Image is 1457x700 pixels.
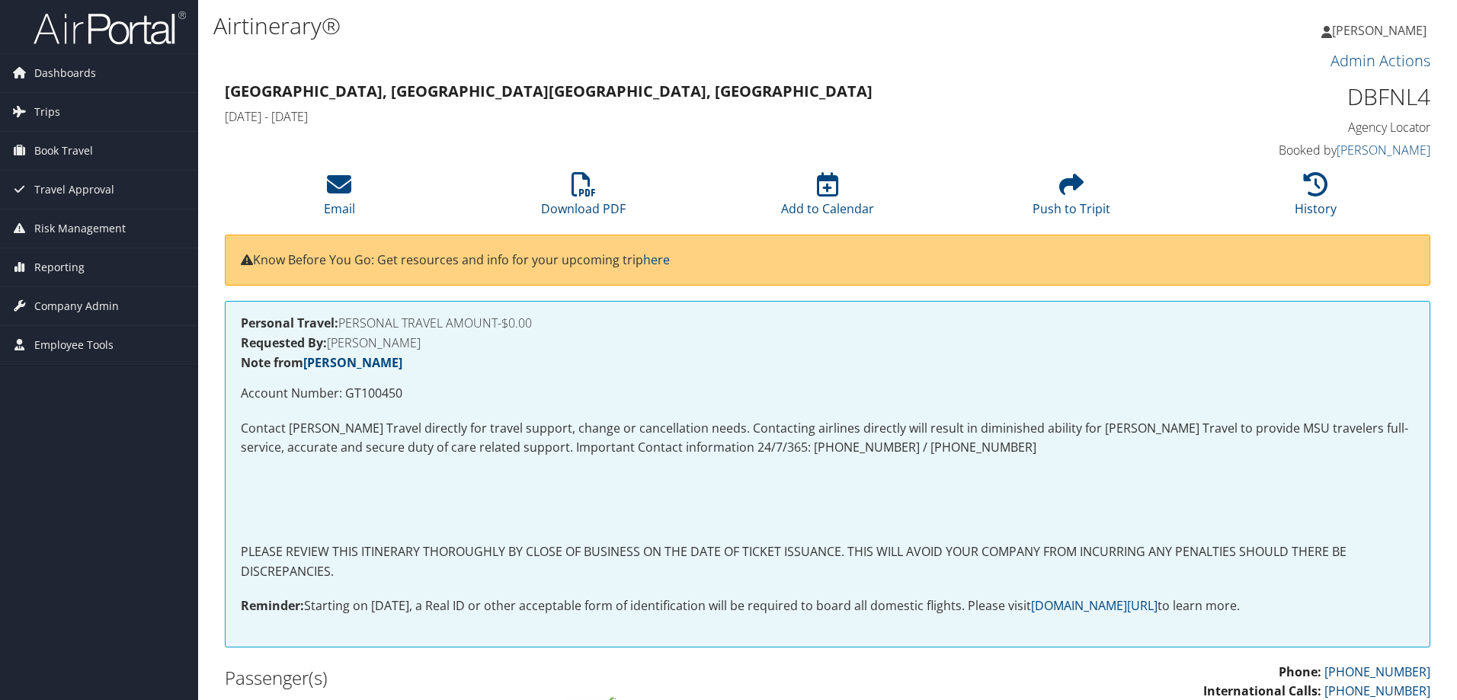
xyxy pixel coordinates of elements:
[225,81,873,101] strong: [GEOGRAPHIC_DATA], [GEOGRAPHIC_DATA] [GEOGRAPHIC_DATA], [GEOGRAPHIC_DATA]
[303,354,402,371] a: [PERSON_NAME]
[1295,181,1337,217] a: History
[1146,119,1430,136] h4: Agency Locator
[241,597,304,614] strong: Reminder:
[34,54,96,92] span: Dashboards
[34,248,85,286] span: Reporting
[1331,50,1430,71] a: Admin Actions
[1203,682,1321,699] strong: International Calls:
[1279,663,1321,680] strong: Phone:
[241,542,1414,581] p: PLEASE REVIEW THIS ITINERARY THOROUGHLY BY CLOSE OF BUSINESS ON THE DATE OF TICKET ISSUANCE. THIS...
[241,419,1414,458] p: Contact [PERSON_NAME] Travel directly for travel support, change or cancellation needs. Contactin...
[1337,142,1430,158] a: [PERSON_NAME]
[241,251,1414,270] p: Know Before You Go: Get resources and info for your upcoming trip
[241,317,1414,329] h4: PERSONAL TRAVEL AMOUNT-$0.00
[781,181,874,217] a: Add to Calendar
[324,181,355,217] a: Email
[1033,181,1110,217] a: Push to Tripit
[34,287,119,325] span: Company Admin
[241,596,1414,616] p: Starting on [DATE], a Real ID or other acceptable form of identification will be required to boar...
[213,10,1033,42] h1: Airtinerary®
[541,181,626,217] a: Download PDF
[643,251,670,268] a: here
[1324,663,1430,680] a: [PHONE_NUMBER]
[241,334,327,351] strong: Requested By:
[241,354,402,371] strong: Note from
[225,108,1123,125] h4: [DATE] - [DATE]
[34,10,186,46] img: airportal-logo.png
[34,326,114,364] span: Employee Tools
[241,384,1414,404] p: Account Number: GT100450
[1031,597,1158,614] a: [DOMAIN_NAME][URL]
[1146,142,1430,158] h4: Booked by
[1324,682,1430,699] a: [PHONE_NUMBER]
[34,93,60,131] span: Trips
[1321,8,1442,53] a: [PERSON_NAME]
[34,209,126,248] span: Risk Management
[241,337,1414,349] h4: [PERSON_NAME]
[225,665,816,691] h2: Passenger(s)
[34,171,114,209] span: Travel Approval
[1332,22,1427,39] span: [PERSON_NAME]
[241,315,338,331] strong: Personal Travel:
[1146,81,1430,113] h1: DBFNL4
[34,132,93,170] span: Book Travel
